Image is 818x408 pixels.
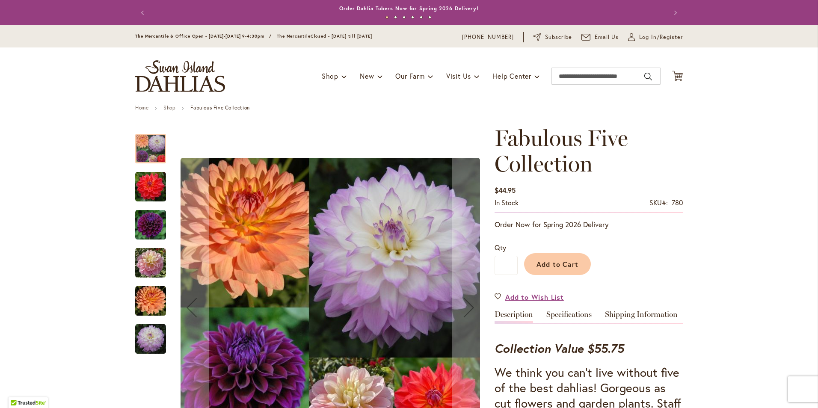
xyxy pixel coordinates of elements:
[595,33,619,41] span: Email Us
[163,104,175,111] a: Shop
[545,33,572,41] span: Subscribe
[495,186,516,195] span: $44.95
[495,243,506,252] span: Qty
[524,253,591,275] button: Add to Cart
[135,4,152,21] button: Previous
[546,310,592,323] a: Specifications
[135,210,166,240] img: DIVA
[462,33,514,41] a: [PHONE_NUMBER]
[135,324,166,355] img: MIKAYLA MIRANDA
[403,16,406,19] button: 3 of 6
[533,33,572,41] a: Subscribe
[135,33,311,39] span: The Mercantile & Office Open - [DATE]-[DATE] 9-4:30pm / The Mercantile
[135,163,175,201] div: COOPER BLAINE
[495,292,564,302] a: Add to Wish List
[495,310,533,323] a: Description
[505,292,564,302] span: Add to Wish List
[190,104,249,111] strong: Fabulous Five Collection
[322,71,338,80] span: Shop
[411,16,414,19] button: 4 of 6
[605,310,678,323] a: Shipping Information
[395,71,424,80] span: Our Farm
[420,16,423,19] button: 5 of 6
[666,4,683,21] button: Next
[495,198,519,208] div: Availability
[536,260,579,269] span: Add to Cart
[135,171,166,202] img: COOPER BLAINE
[394,16,397,19] button: 2 of 6
[135,286,166,316] img: GABRIELLE MARIE
[672,198,683,208] div: 780
[135,316,166,354] div: MIKAYLA MIRANDA
[385,16,388,19] button: 1 of 6
[135,248,166,278] img: GABBIE'S WISH
[446,71,471,80] span: Visit Us
[628,33,683,41] a: Log In/Register
[339,5,479,12] a: Order Dahlia Tubers Now for Spring 2026 Delivery!
[492,71,531,80] span: Help Center
[135,239,175,278] div: GABBIE'S WISH
[135,201,175,239] div: DIVA
[495,198,519,207] span: In stock
[639,33,683,41] span: Log In/Register
[135,104,148,111] a: Home
[428,16,431,19] button: 6 of 6
[495,219,683,230] p: Order Now for Spring 2026 Delivery
[311,33,372,39] span: Closed - [DATE] till [DATE]
[135,125,175,163] div: Fabulous Five Collection
[135,60,225,92] a: store logo
[135,278,175,316] div: GABRIELLE MARIE
[495,124,628,177] span: Fabulous Five Collection
[581,33,619,41] a: Email Us
[360,71,374,80] span: New
[649,198,668,207] strong: SKU
[495,340,624,356] strong: Collection Value $55.75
